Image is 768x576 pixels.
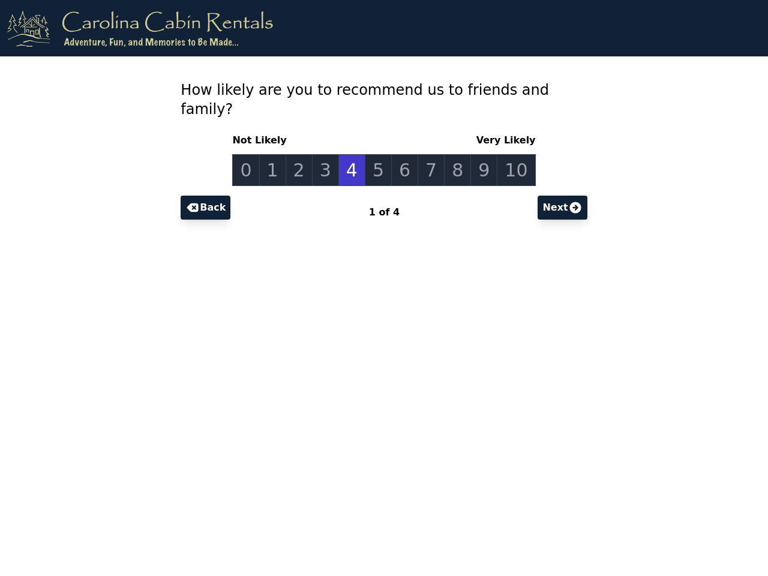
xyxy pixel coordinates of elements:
[365,154,392,186] a: 5
[338,154,365,186] a: 4
[286,154,313,186] a: 2
[418,154,445,186] a: 7
[444,154,471,186] a: 8
[181,82,549,118] span: How likely are you to recommend us to friends and family?
[232,154,259,186] a: 0
[470,154,497,186] a: 9
[391,154,418,186] a: 6
[497,154,535,186] a: 10
[538,196,587,220] button: Next
[369,206,400,218] span: 1 of 4
[181,196,230,220] button: Back
[259,154,286,186] a: 1
[232,133,291,148] span: Not Likely
[472,133,536,148] span: Very Likely
[7,10,273,47] img: logo.png
[312,154,339,186] a: 3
